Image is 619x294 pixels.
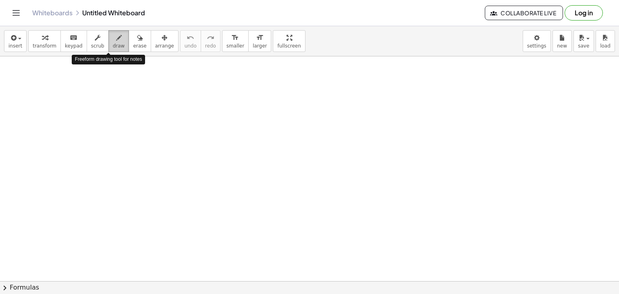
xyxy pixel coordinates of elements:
button: draw [108,30,129,52]
button: arrange [151,30,179,52]
button: undoundo [180,30,201,52]
button: new [553,30,572,52]
span: new [557,43,567,49]
button: settings [523,30,551,52]
span: smaller [226,43,244,49]
span: undo [185,43,197,49]
i: keyboard [70,33,77,43]
button: Toggle navigation [10,6,23,19]
span: scrub [91,43,104,49]
button: load [596,30,615,52]
span: insert [8,43,22,49]
button: fullscreen [273,30,305,52]
span: save [578,43,589,49]
i: redo [207,33,214,43]
span: transform [33,43,56,49]
button: keyboardkeypad [60,30,87,52]
i: format_size [231,33,239,43]
span: erase [133,43,146,49]
span: Collaborate Live [492,9,556,17]
span: settings [527,43,546,49]
a: Whiteboards [32,9,73,17]
button: Collaborate Live [485,6,563,20]
span: load [600,43,611,49]
button: format_sizelarger [248,30,271,52]
i: undo [187,33,194,43]
i: format_size [256,33,264,43]
div: Freeform drawing tool for notes [72,55,145,64]
button: redoredo [201,30,220,52]
span: arrange [155,43,174,49]
span: larger [253,43,267,49]
button: Log in [565,5,603,21]
span: keypad [65,43,83,49]
button: erase [129,30,151,52]
button: transform [28,30,61,52]
button: scrub [87,30,109,52]
span: draw [113,43,125,49]
button: save [573,30,594,52]
button: insert [4,30,27,52]
span: redo [205,43,216,49]
span: fullscreen [277,43,301,49]
button: format_sizesmaller [222,30,249,52]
